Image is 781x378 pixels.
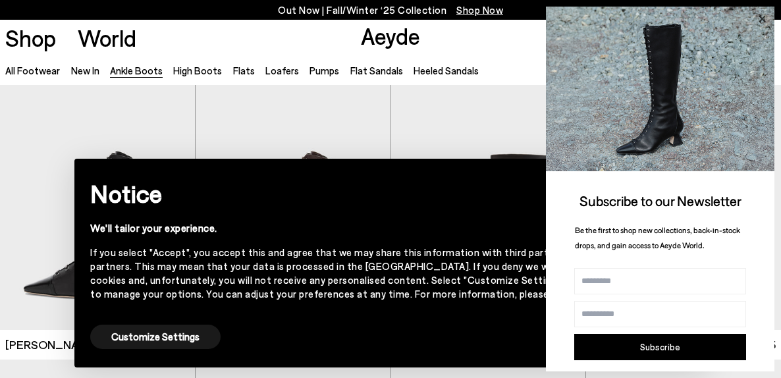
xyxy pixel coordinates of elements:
img: Elina Ankle Boots [390,85,585,330]
div: 1 / 6 [390,85,585,330]
a: Pumps [310,65,339,76]
a: Shop [5,26,56,49]
span: [PERSON_NAME] [5,337,99,353]
a: Loafers [265,65,299,76]
img: 2a6287a1333c9a56320fd6e7b3c4a9a9.jpg [546,7,774,171]
a: Ankle Boots [110,65,163,76]
a: High Boots [173,65,222,76]
a: Flat Sandals [350,65,403,76]
a: Heeled Sandals [414,65,479,76]
div: If you select "Accept", you accept this and agree that we may share this information with third p... [90,246,670,301]
button: Customize Settings [90,325,221,349]
a: World [78,26,136,49]
a: New In [71,65,99,76]
div: We'll tailor your experience. [90,221,670,235]
p: Out Now | Fall/Winter ‘25 Collection [278,2,503,18]
button: Subscribe [574,334,746,360]
span: Subscribe to our Newsletter [579,192,741,209]
a: Flats [233,65,255,76]
a: Aeyde [361,22,420,49]
a: All Footwear [5,65,60,76]
span: Navigate to /collections/new-in [456,4,503,16]
h2: Notice [90,176,670,211]
img: Gwen Lace-Up Boots [196,85,390,330]
a: Next slide Previous slide [390,85,585,330]
span: Be the first to shop new collections, back-in-stock drops, and gain access to Aeyde World. [575,225,740,250]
